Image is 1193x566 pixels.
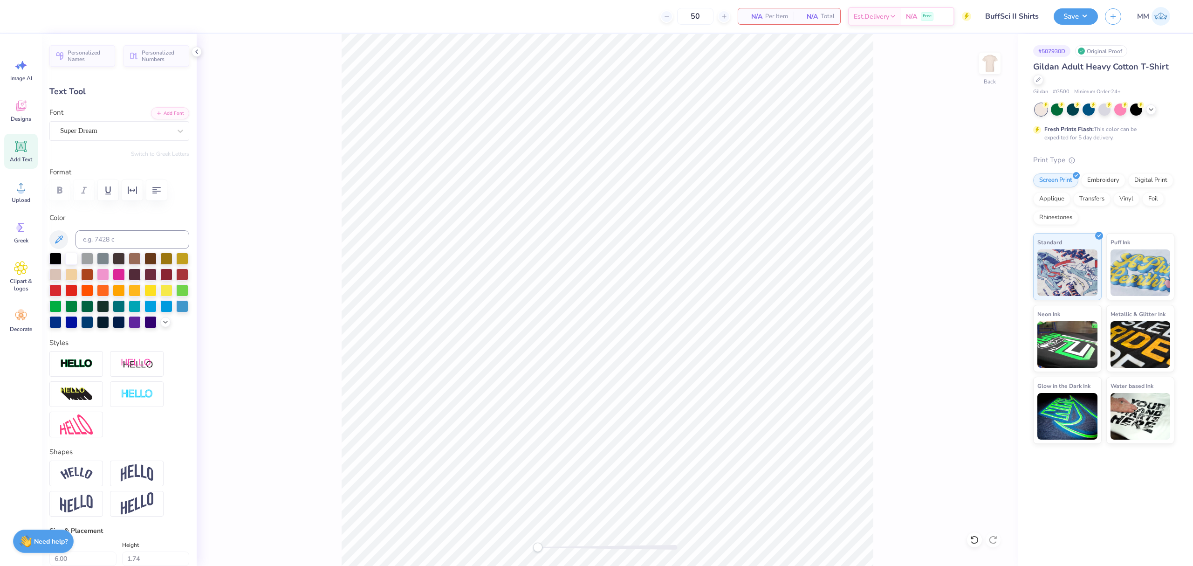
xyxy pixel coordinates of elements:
[142,49,184,62] span: Personalized Numbers
[821,12,835,21] span: Total
[1033,155,1174,166] div: Print Type
[10,75,32,82] span: Image AI
[10,156,32,163] span: Add Text
[1111,381,1153,391] span: Water based Ink
[121,358,153,370] img: Shadow
[1111,321,1171,368] img: Metallic & Glitter Ink
[14,237,28,244] span: Greek
[1111,309,1166,319] span: Metallic & Glitter Ink
[799,12,818,21] span: N/A
[1074,88,1121,96] span: Minimum Order: 24 +
[49,213,189,223] label: Color
[12,196,30,204] span: Upload
[1037,393,1097,440] img: Glow in the Dark Ink
[49,107,63,118] label: Font
[151,107,189,119] button: Add Font
[1054,8,1098,25] button: Save
[1152,7,1170,26] img: Mariah Myssa Salurio
[49,526,189,536] div: Size & Placement
[10,325,32,333] span: Decorate
[984,77,996,86] div: Back
[744,12,762,21] span: N/A
[1111,237,1130,247] span: Puff Ink
[1037,237,1062,247] span: Standard
[60,467,93,480] img: Arc
[677,8,713,25] input: – –
[923,13,932,20] span: Free
[1142,192,1164,206] div: Foil
[122,539,139,551] label: Height
[11,115,31,123] span: Designs
[854,12,889,21] span: Est. Delivery
[1081,173,1125,187] div: Embroidery
[1033,173,1078,187] div: Screen Print
[1033,45,1070,57] div: # 507930D
[765,12,788,21] span: Per Item
[131,150,189,158] button: Switch to Greek Letters
[1037,321,1097,368] img: Neon Ink
[121,389,153,400] img: Negative Space
[49,447,73,457] label: Shapes
[1113,192,1139,206] div: Vinyl
[68,49,110,62] span: Personalized Names
[1073,192,1111,206] div: Transfers
[60,387,93,402] img: 3D Illusion
[123,45,189,67] button: Personalized Numbers
[34,537,68,546] strong: Need help?
[1128,173,1173,187] div: Digital Print
[1033,211,1078,225] div: Rhinestones
[49,338,69,348] label: Styles
[49,167,189,178] label: Format
[60,414,93,435] img: Free Distort
[1033,192,1070,206] div: Applique
[1037,309,1060,319] span: Neon Ink
[49,45,115,67] button: Personalized Names
[1137,11,1149,22] span: MM
[1044,125,1094,133] strong: Fresh Prints Flash:
[1033,88,1048,96] span: Gildan
[906,12,917,21] span: N/A
[60,495,93,513] img: Flag
[533,543,542,552] div: Accessibility label
[6,277,36,292] span: Clipart & logos
[1053,88,1070,96] span: # G500
[1075,45,1127,57] div: Original Proof
[1111,393,1171,440] img: Water based Ink
[1037,249,1097,296] img: Standard
[1044,125,1159,142] div: This color can be expedited for 5 day delivery.
[121,464,153,482] img: Arch
[980,54,999,73] img: Back
[75,230,189,249] input: e.g. 7428 c
[1111,249,1171,296] img: Puff Ink
[1037,381,1090,391] span: Glow in the Dark Ink
[978,7,1047,26] input: Untitled Design
[1133,7,1174,26] a: MM
[1033,61,1169,72] span: Gildan Adult Heavy Cotton T-Shirt
[49,85,189,98] div: Text Tool
[121,492,153,515] img: Rise
[60,359,93,369] img: Stroke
